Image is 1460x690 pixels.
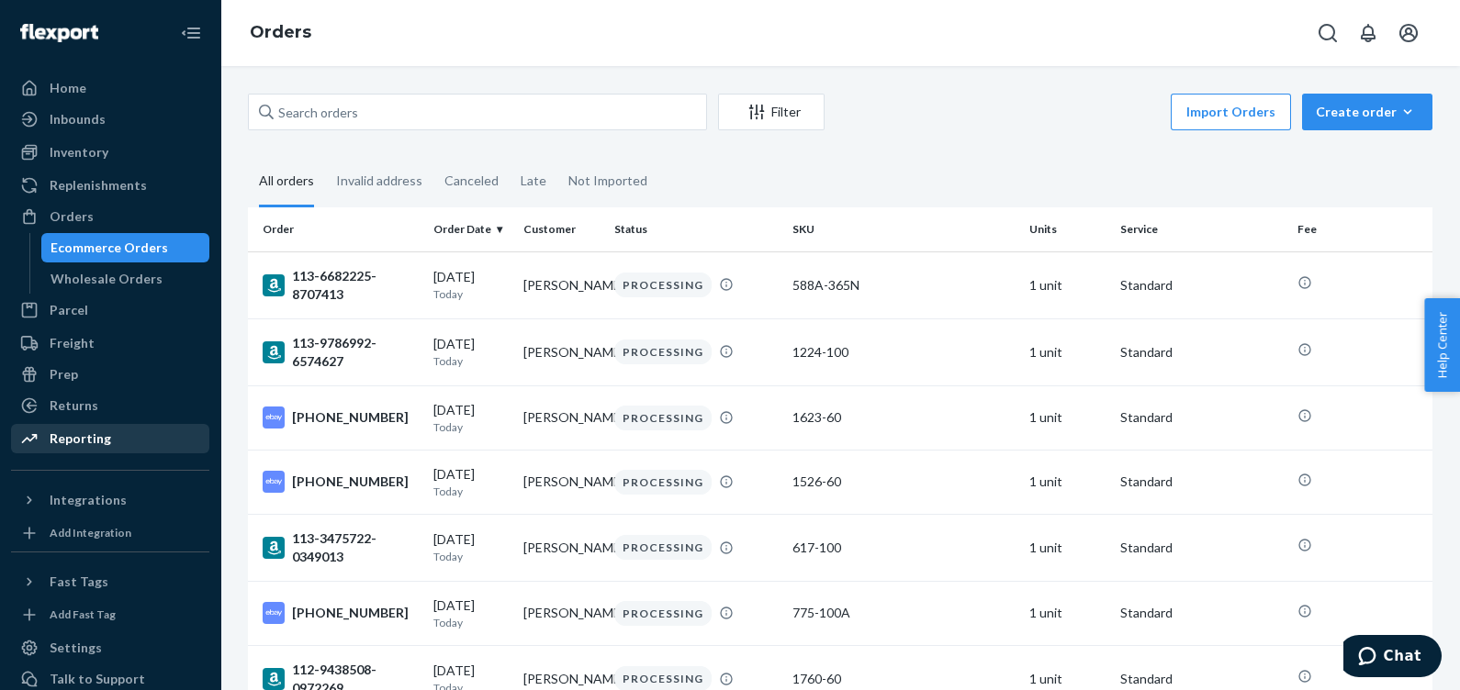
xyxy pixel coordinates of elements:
[336,157,422,205] div: Invalid address
[433,286,510,302] p: Today
[250,22,311,42] a: Orders
[785,207,1022,251] th: SKU
[50,607,116,622] div: Add Fast Tag
[50,143,108,161] div: Inventory
[50,396,98,415] div: Returns
[11,360,209,389] a: Prep
[433,530,510,564] div: [DATE]
[1022,581,1113,645] td: 1 unit
[516,385,607,450] td: [PERSON_NAME]
[1120,408,1284,427] p: Standard
[11,485,209,515] button: Integrations
[263,602,419,624] div: [PHONE_NUMBER]
[1022,450,1113,514] td: 1 unit
[433,268,510,302] div: [DATE]
[1350,15,1387,51] button: Open notifications
[792,604,1015,622] div: 775-100A
[1302,94,1432,130] button: Create order
[1022,251,1113,318] td: 1 unit
[1022,385,1113,450] td: 1 unit
[521,157,546,205] div: Late
[1120,473,1284,491] p: Standard
[50,79,86,97] div: Home
[614,535,712,560] div: PROCESSING
[50,491,127,509] div: Integrations
[516,251,607,318] td: [PERSON_NAME]
[50,365,78,384] div: Prep
[11,138,209,167] a: Inventory
[718,94,825,130] button: Filter
[50,301,88,319] div: Parcel
[1120,343,1284,362] p: Standard
[1022,318,1113,385] td: 1 unit
[11,567,209,596] button: Fast Tags
[1022,514,1113,581] td: 1 unit
[50,429,111,448] div: Reporting
[11,202,209,231] a: Orders
[719,103,824,121] div: Filter
[614,470,712,495] div: PROCESSING
[50,639,102,657] div: Settings
[259,157,314,207] div: All orders
[433,353,510,369] p: Today
[433,549,510,564] p: Today
[11,328,209,358] a: Freight
[516,514,607,581] td: [PERSON_NAME]
[792,473,1015,491] div: 1526-60
[444,157,499,205] div: Canceled
[11,522,209,544] a: Add Integration
[614,273,712,297] div: PROCESSING
[1120,276,1284,295] p: Standard
[607,207,785,251] th: Status
[51,239,168,257] div: Ecommerce Orders
[41,264,210,294] a: Wholesale Orders
[792,539,1015,557] div: 617-100
[20,24,98,42] img: Flexport logo
[235,6,326,60] ol: breadcrumbs
[792,670,1015,688] div: 1760-60
[263,471,419,493] div: [PHONE_NUMBER]
[516,318,607,385] td: [PERSON_NAME]
[11,295,209,325] a: Parcel
[1424,298,1460,392] button: Help Center
[1316,103,1419,121] div: Create order
[433,484,510,499] p: Today
[248,207,426,251] th: Order
[1120,670,1284,688] p: Standard
[248,94,707,130] input: Search orders
[1309,15,1346,51] button: Open Search Box
[263,406,419,428] div: [PHONE_NUMBER]
[50,207,94,226] div: Orders
[11,604,209,626] a: Add Fast Tag
[173,15,209,51] button: Close Navigation
[41,233,210,262] a: Ecommerce Orders
[792,276,1015,295] div: 588A-365N
[1343,635,1442,681] iframe: Opens a widget where you can chat to one of our agents
[614,339,712,364] div: PROCESSING
[1390,15,1427,51] button: Open account menu
[1171,94,1291,130] button: Import Orders
[792,343,1015,362] div: 1224-100
[1022,207,1113,251] th: Units
[433,419,510,435] p: Today
[50,670,145,688] div: Talk to Support
[11,171,209,200] a: Replenishments
[11,73,209,103] a: Home
[1113,207,1291,251] th: Service
[11,633,209,662] a: Settings
[263,267,419,304] div: 113-6682225-8707413
[1120,539,1284,557] p: Standard
[516,581,607,645] td: [PERSON_NAME]
[516,450,607,514] td: [PERSON_NAME]
[263,529,419,566] div: 113-3475722-0349013
[614,601,712,626] div: PROCESSING
[433,401,510,435] div: [DATE]
[50,110,106,128] div: Inbounds
[1120,604,1284,622] p: Standard
[426,207,517,251] th: Order Date
[51,270,163,288] div: Wholesale Orders
[433,335,510,369] div: [DATE]
[11,391,209,420] a: Returns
